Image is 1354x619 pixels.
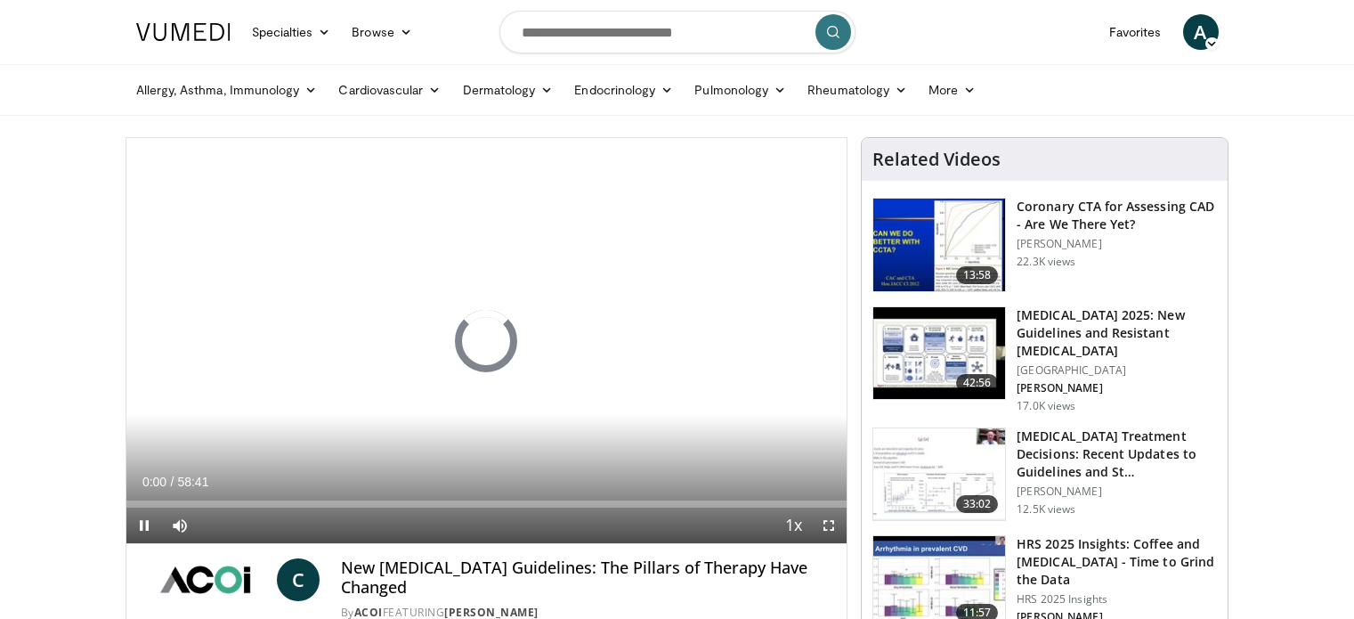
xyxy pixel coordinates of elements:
[797,72,918,108] a: Rheumatology
[171,475,174,489] span: /
[177,475,208,489] span: 58:41
[341,14,423,50] a: Browse
[811,508,847,543] button: Fullscreen
[873,199,1005,291] img: 34b2b9a4-89e5-4b8c-b553-8a638b61a706.150x105_q85_crop-smart_upscale.jpg
[872,306,1217,413] a: 42:56 [MEDICAL_DATA] 2025: New Guidelines and Resistant [MEDICAL_DATA] [GEOGRAPHIC_DATA] [PERSON_...
[1017,255,1075,269] p: 22.3K views
[563,72,684,108] a: Endocrinology
[1017,485,1217,499] p: [PERSON_NAME]
[328,72,451,108] a: Cardiovascular
[136,23,231,41] img: VuMedi Logo
[1017,399,1075,413] p: 17.0K views
[1017,237,1217,251] p: [PERSON_NAME]
[277,558,320,601] a: C
[126,138,847,544] video-js: Video Player
[162,508,198,543] button: Mute
[872,149,1001,170] h4: Related Videos
[341,558,832,597] h4: New [MEDICAL_DATA] Guidelines: The Pillars of Therapy Have Changed
[1017,502,1075,517] p: 12.5K views
[775,508,811,543] button: Playback Rate
[956,266,999,284] span: 13:58
[452,72,564,108] a: Dermatology
[141,558,270,601] img: ACOI
[956,374,999,392] span: 42:56
[126,72,328,108] a: Allergy, Asthma, Immunology
[1017,428,1217,481] h3: [MEDICAL_DATA] Treatment Decisions: Recent Updates to Guidelines and St…
[1017,535,1217,589] h3: HRS 2025 Insights: Coffee and [MEDICAL_DATA] - Time to Grind the Data
[873,428,1005,521] img: 6f79f02c-3240-4454-8beb-49f61d478177.150x105_q85_crop-smart_upscale.jpg
[918,72,986,108] a: More
[241,14,342,50] a: Specialties
[956,495,999,513] span: 33:02
[1183,14,1219,50] a: A
[126,508,162,543] button: Pause
[1099,14,1172,50] a: Favorites
[1017,198,1217,233] h3: Coronary CTA for Assessing CAD - Are We There Yet?
[142,475,166,489] span: 0:00
[126,501,847,508] div: Progress Bar
[872,198,1217,292] a: 13:58 Coronary CTA for Assessing CAD - Are We There Yet? [PERSON_NAME] 22.3K views
[872,428,1217,522] a: 33:02 [MEDICAL_DATA] Treatment Decisions: Recent Updates to Guidelines and St… [PERSON_NAME] 12.5...
[499,11,855,53] input: Search topics, interventions
[1017,306,1217,360] h3: [MEDICAL_DATA] 2025: New Guidelines and Resistant [MEDICAL_DATA]
[1017,381,1217,395] p: [PERSON_NAME]
[1017,592,1217,607] p: HRS 2025 Insights
[1017,363,1217,378] p: [GEOGRAPHIC_DATA]
[873,307,1005,400] img: 280bcb39-0f4e-42eb-9c44-b41b9262a277.150x105_q85_crop-smart_upscale.jpg
[684,72,797,108] a: Pulmonology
